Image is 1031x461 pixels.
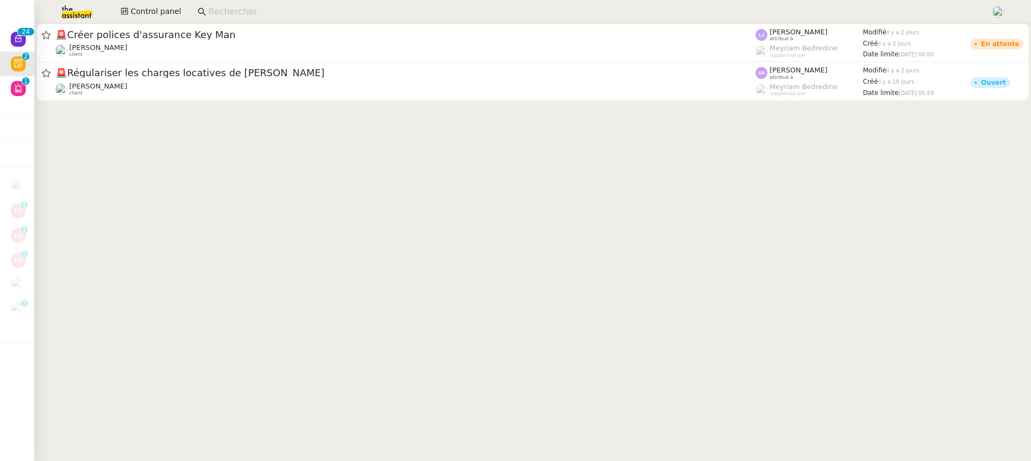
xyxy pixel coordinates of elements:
span: 🚨 [55,29,67,40]
span: il y a 2 jours [887,30,919,35]
app-user-detailed-label: client [55,43,756,57]
span: client [69,90,83,96]
img: users%2FWH1OB8fxGAgLOjAz1TtlPPgOcGL2%2Favatar%2F32e28291-4026-4208-b892-04f74488d877 [55,45,67,56]
img: users%2FyQfMwtYgTqhRP2YHWHmG2s2LYaD3%2Favatar%2Fprofile-pic.png [992,6,1004,18]
img: users%2F0v3yA2ZOZBYwPN7V38GNVTYjOQj1%2Favatar%2Fa58eb41e-cbb7-4128-9131-87038ae72dcb [11,179,26,194]
span: Date limite [863,50,898,58]
nz-badge-sup: 1 [20,251,28,258]
span: suppervisé par [769,91,805,97]
img: users%2FgeBNsgrICCWBxRbiuqfStKJvnT43%2Favatar%2F643e594d886881602413a30f_1666712378186.jpeg [11,302,26,317]
span: Control panel [130,5,181,18]
span: [PERSON_NAME] [769,28,827,36]
app-user-label: attribué à [756,28,863,42]
span: Créé [863,78,878,85]
app-user-label: suppervisé par [756,83,863,97]
span: [DATE] 05:59 [898,90,934,96]
span: suppervisé par [769,53,805,58]
p: 4 [26,28,30,38]
span: Meyriam Bedredine [769,44,838,52]
div: Ouvert [981,79,1006,86]
nz-badge-sup: 1 [20,226,28,233]
span: il y a 2 jours [878,41,911,47]
img: users%2FyvxEJYJHzmOhJToCsQnXpEIzsAg2%2Favatar%2F14aef167-49c0-41e5-a805-14c66aba2304 [11,277,26,292]
nz-badge-sup: 1 [22,77,30,85]
span: Créé [863,40,878,47]
p: 1 [22,201,26,211]
p: 2 [24,53,28,62]
nz-badge-sup: 1 [20,299,28,307]
span: il y a 19 jours [878,79,914,85]
span: Modifié [863,28,887,36]
img: svg [756,29,767,41]
img: users%2FaellJyylmXSg4jqeVbanehhyYJm1%2Favatar%2Fprofile-pic%20(4).png [756,84,767,96]
span: Date limite [863,89,898,97]
app-user-label: suppervisé par [756,44,863,58]
span: attribué à [769,36,793,42]
p: 2 [21,28,26,38]
span: client [69,52,83,57]
span: [PERSON_NAME] [769,66,827,74]
span: il y a 2 jours [887,68,919,74]
span: attribué à [769,75,793,81]
nz-badge-sup: 1 [20,201,28,209]
span: Créer polices d'assurance Key Man [55,30,756,40]
span: [PERSON_NAME] [69,82,127,90]
img: svg [11,228,26,243]
input: Rechercher [208,5,980,19]
span: Régulariser les charges locatives de [PERSON_NAME] [55,68,756,78]
p: 1 [22,299,26,309]
div: En attente [981,41,1019,47]
img: users%2FaellJyylmXSg4jqeVbanehhyYJm1%2Favatar%2Fprofile-pic%20(4).png [756,45,767,57]
p: 1 [24,77,28,87]
p: 1 [22,251,26,260]
img: users%2FcRgg4TJXLQWrBH1iwK9wYfCha1e2%2Favatar%2Fc9d2fa25-7b78-4dd4-b0f3-ccfa08be62e5 [55,83,67,95]
img: svg [11,203,26,218]
span: Modifié [863,67,887,74]
nz-badge-sup: 2 [22,53,30,60]
img: svg [11,253,26,268]
span: [PERSON_NAME] [69,43,127,52]
app-user-label: attribué à [756,66,863,80]
nz-badge-sup: 24 [17,28,34,35]
p: 1 [22,226,26,236]
button: Control panel [114,4,187,19]
span: [DATE] 00:00 [898,52,934,57]
span: Meyriam Bedredine [769,83,838,91]
app-user-detailed-label: client [55,82,756,96]
span: 🚨 [55,67,67,78]
img: svg [756,67,767,79]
